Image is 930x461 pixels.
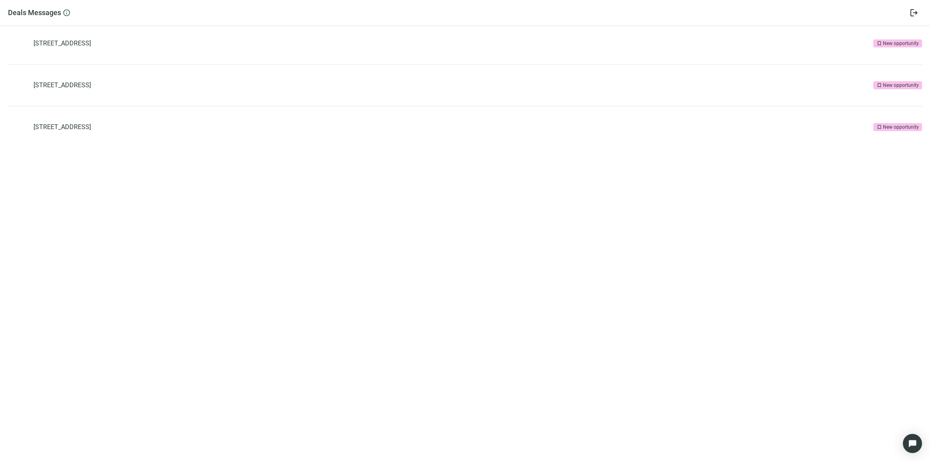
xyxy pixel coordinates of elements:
div: New opportunity [883,39,919,47]
span: [STREET_ADDRESS] [34,81,91,89]
a: deal-photo-0467dc16-34be-4c5c-9509-905c9703b712[STREET_ADDRESS]bookmarkNew opportunity [8,34,922,65]
div: Open Intercom Messenger [903,434,922,453]
div: New opportunity [883,81,919,89]
span: bookmark [877,124,882,130]
span: [STREET_ADDRESS] [34,123,91,131]
span: info [63,9,71,17]
span: logout [909,8,919,18]
span: bookmark [877,41,882,46]
span: bookmark [877,82,882,88]
h5: Deals Messages [8,8,61,18]
a: deal-photo-996bb5e7-52b8-4292-a5a2-620f09c27522[STREET_ADDRESS]bookmarkNew opportunity [8,106,922,148]
button: logout [906,5,922,21]
div: New opportunity [883,123,919,131]
span: [STREET_ADDRESS] [34,39,91,47]
a: deal-photo-cca58276-8f93-415f-82bb-3589c5e45a81[STREET_ADDRESS]bookmarkNew opportunity [8,65,922,106]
